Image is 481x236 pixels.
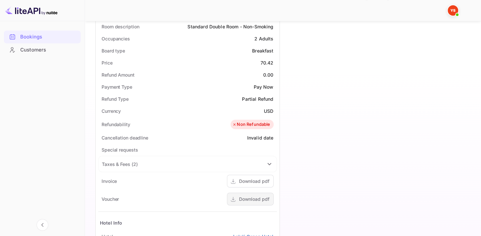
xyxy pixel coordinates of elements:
div: USD [264,108,273,114]
img: LiteAPI logo [5,5,57,16]
a: Bookings [4,31,81,43]
div: Room description [102,23,139,30]
div: Currency [102,108,121,114]
div: Taxes & Fees (2) [99,156,277,172]
div: Voucher [102,196,119,202]
div: Standard Double Room - Non-Smoking [187,23,273,30]
a: Customers [4,44,81,56]
div: Download pdf [239,196,269,202]
div: Cancellation deadline [102,134,148,141]
div: Special requests [102,146,138,153]
div: 0.00 [263,71,274,78]
div: Hotel Info [100,219,122,226]
div: 2 Adults [254,35,273,42]
div: Breakfast [252,47,273,54]
div: Price [102,59,113,66]
div: Board type [102,47,125,54]
div: Occupancies [102,35,130,42]
div: Refund Type [102,96,129,102]
img: Yandex Support [448,5,458,16]
div: Refundability [102,121,130,128]
div: Non Refundable [232,121,270,128]
div: Payment Type [102,83,132,90]
div: 70.42 [261,59,274,66]
div: Bookings [20,33,77,41]
div: Pay Now [253,83,273,90]
div: Partial Refund [242,96,273,102]
div: Taxes & Fees ( 2 ) [102,161,137,168]
button: Collapse navigation [37,219,48,231]
div: Refund Amount [102,71,135,78]
div: Download pdf [239,178,269,184]
div: Invoice [102,178,117,184]
div: Customers [20,46,77,54]
div: Invalid date [247,134,274,141]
